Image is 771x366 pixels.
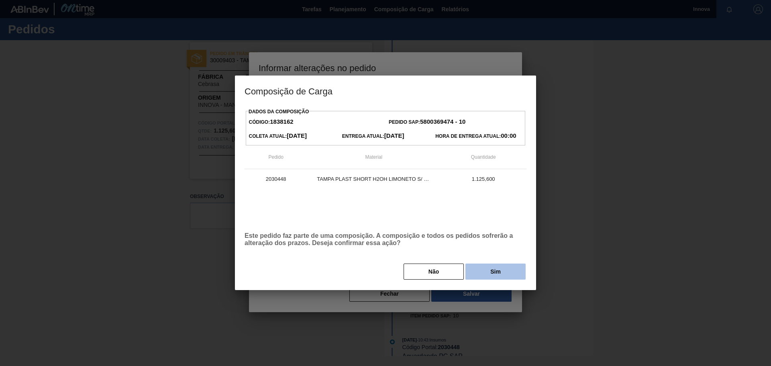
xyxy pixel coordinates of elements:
[384,132,404,139] strong: [DATE]
[249,119,294,125] span: Código:
[268,154,283,160] span: Pedido
[245,232,526,247] p: Este pedido faz parte de uma composição. A composição e todos os pedidos sofrerão a alteração dos...
[307,169,440,189] td: TAMPA PLAST SHORT H2OH LIMONETO S/ LINER
[501,132,516,139] strong: 00:00
[465,264,526,280] button: Sim
[440,169,526,189] td: 1.125,600
[404,264,464,280] button: Não
[249,109,309,115] label: Dados da Composição
[342,133,404,139] span: Entrega Atual:
[249,133,307,139] span: Coleta Atual:
[420,118,465,125] strong: 5800369474 - 10
[365,154,383,160] span: Material
[245,169,307,189] td: 2030448
[287,132,307,139] strong: [DATE]
[389,119,465,125] span: Pedido SAP:
[235,76,536,106] h3: Composição de Carga
[435,133,516,139] span: Hora de Entrega Atual:
[471,154,496,160] span: Quantidade
[270,118,293,125] strong: 1838162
